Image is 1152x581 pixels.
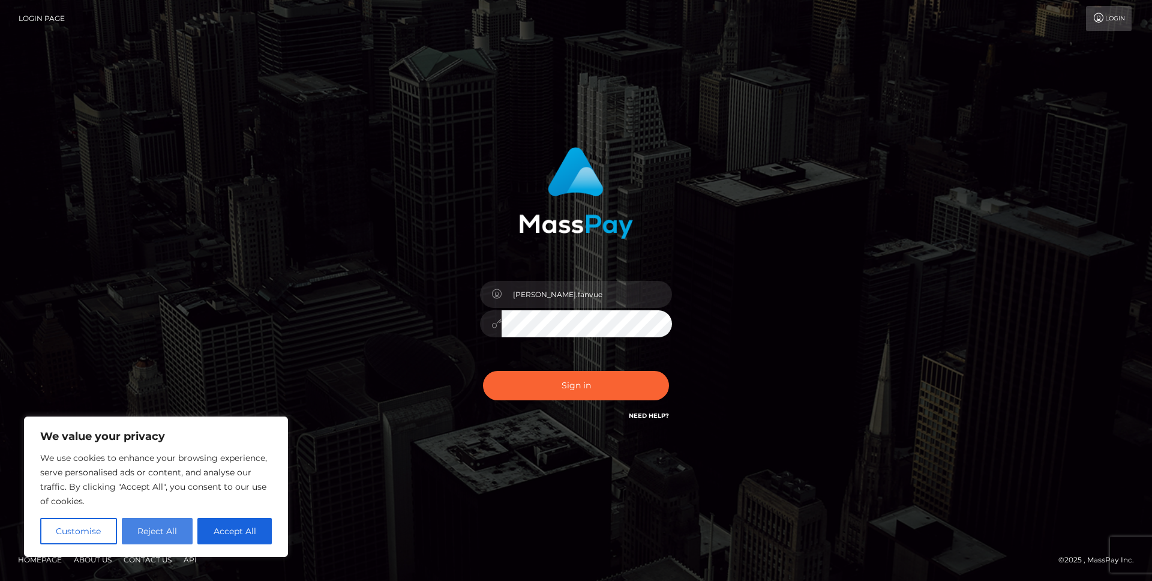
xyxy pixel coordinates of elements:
img: MassPay Login [519,147,633,239]
a: Contact Us [119,550,176,569]
a: Login [1086,6,1132,31]
p: We value your privacy [40,429,272,444]
button: Customise [40,518,117,544]
button: Reject All [122,518,193,544]
a: Homepage [13,550,67,569]
div: We value your privacy [24,417,288,557]
a: Login Page [19,6,65,31]
button: Sign in [483,371,669,400]
input: Username... [502,281,672,308]
button: Accept All [197,518,272,544]
a: API [179,550,202,569]
a: About Us [69,550,116,569]
a: Need Help? [629,412,669,420]
div: © 2025 , MassPay Inc. [1058,553,1143,567]
p: We use cookies to enhance your browsing experience, serve personalised ads or content, and analys... [40,451,272,508]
